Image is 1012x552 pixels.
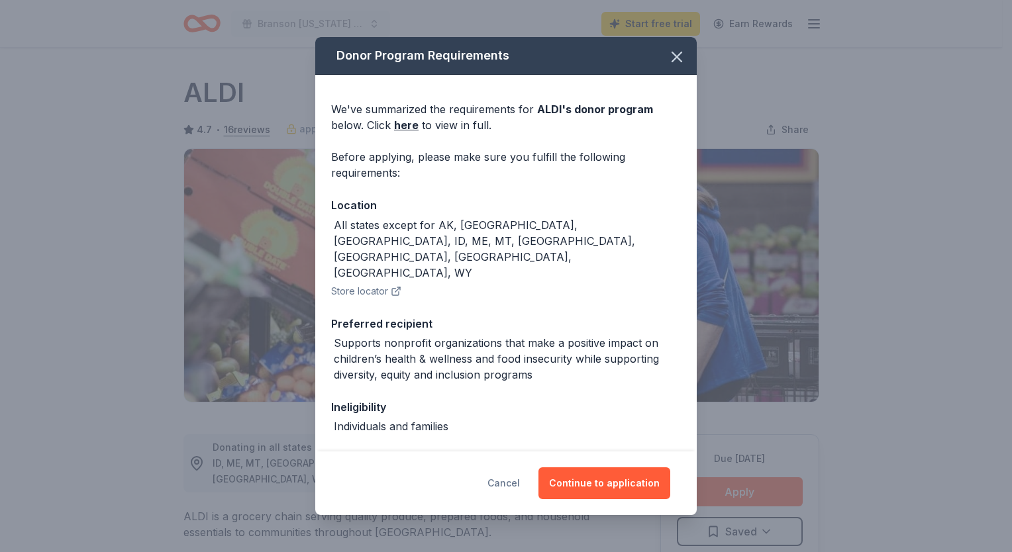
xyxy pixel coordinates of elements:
[331,197,681,214] div: Location
[537,103,653,116] span: ALDI 's donor program
[331,450,681,467] div: Legal
[331,398,681,416] div: Ineligibility
[538,467,670,499] button: Continue to application
[331,315,681,332] div: Preferred recipient
[334,217,681,281] div: All states except for AK, [GEOGRAPHIC_DATA], [GEOGRAPHIC_DATA], ID, ME, MT, [GEOGRAPHIC_DATA], [G...
[394,117,419,133] a: here
[487,467,520,499] button: Cancel
[331,149,681,181] div: Before applying, please make sure you fulfill the following requirements:
[315,37,697,75] div: Donor Program Requirements
[334,335,681,383] div: Supports nonprofit organizations that make a positive impact on children’s health & wellness and ...
[331,283,401,299] button: Store locator
[331,101,681,133] div: We've summarized the requirements for below. Click to view in full.
[334,418,448,434] div: Individuals and families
